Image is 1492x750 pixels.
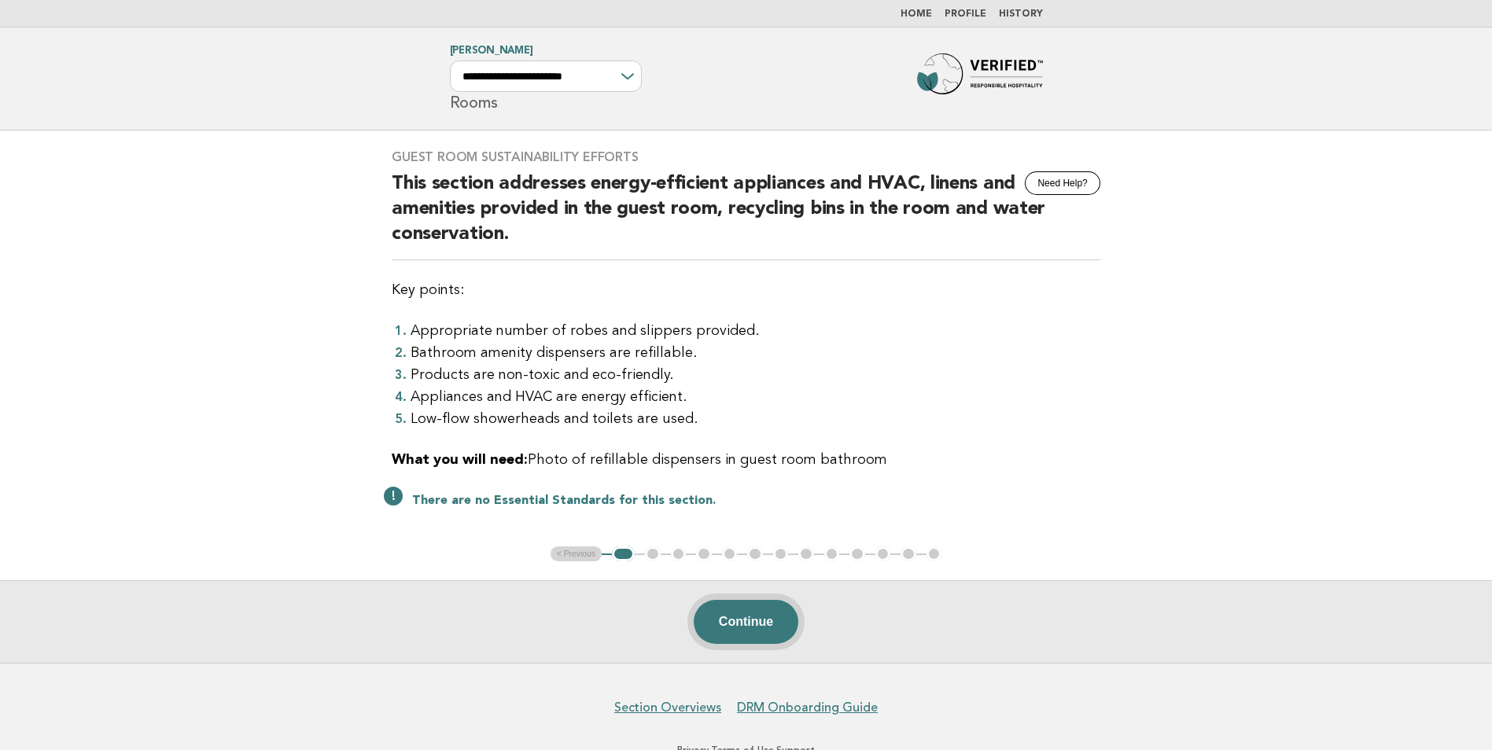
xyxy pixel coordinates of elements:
img: Forbes Travel Guide [917,53,1043,104]
a: [PERSON_NAME] [450,46,533,56]
p: Photo of refillable dispensers in guest room bathroom [392,449,1100,471]
li: Appliances and HVAC are energy efficient. [411,386,1100,408]
h2: This section addresses energy-efficient appliances and HVAC, linens and amenities provided in the... [392,171,1100,260]
strong: There are no Essential Standards for this section. [412,494,716,507]
a: Profile [945,9,986,19]
button: Continue [694,600,798,644]
a: Home [901,9,932,19]
li: Products are non-toxic and eco-friendly. [411,364,1100,386]
button: Need Help? [1025,171,1100,195]
li: Low-flow showerheads and toilets are used. [411,408,1100,430]
a: DRM Onboarding Guide [737,700,878,715]
a: History [999,9,1043,19]
h1: Rooms [450,46,642,111]
strong: What you will need: [392,453,528,467]
a: Section Overviews [614,700,721,715]
h3: Guest Room Sustainability Efforts [392,149,1100,165]
button: 1 [612,546,635,562]
li: Appropriate number of robes and slippers provided. [411,320,1100,342]
p: Key points: [392,279,1100,301]
li: Bathroom amenity dispensers are refillable. [411,342,1100,364]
